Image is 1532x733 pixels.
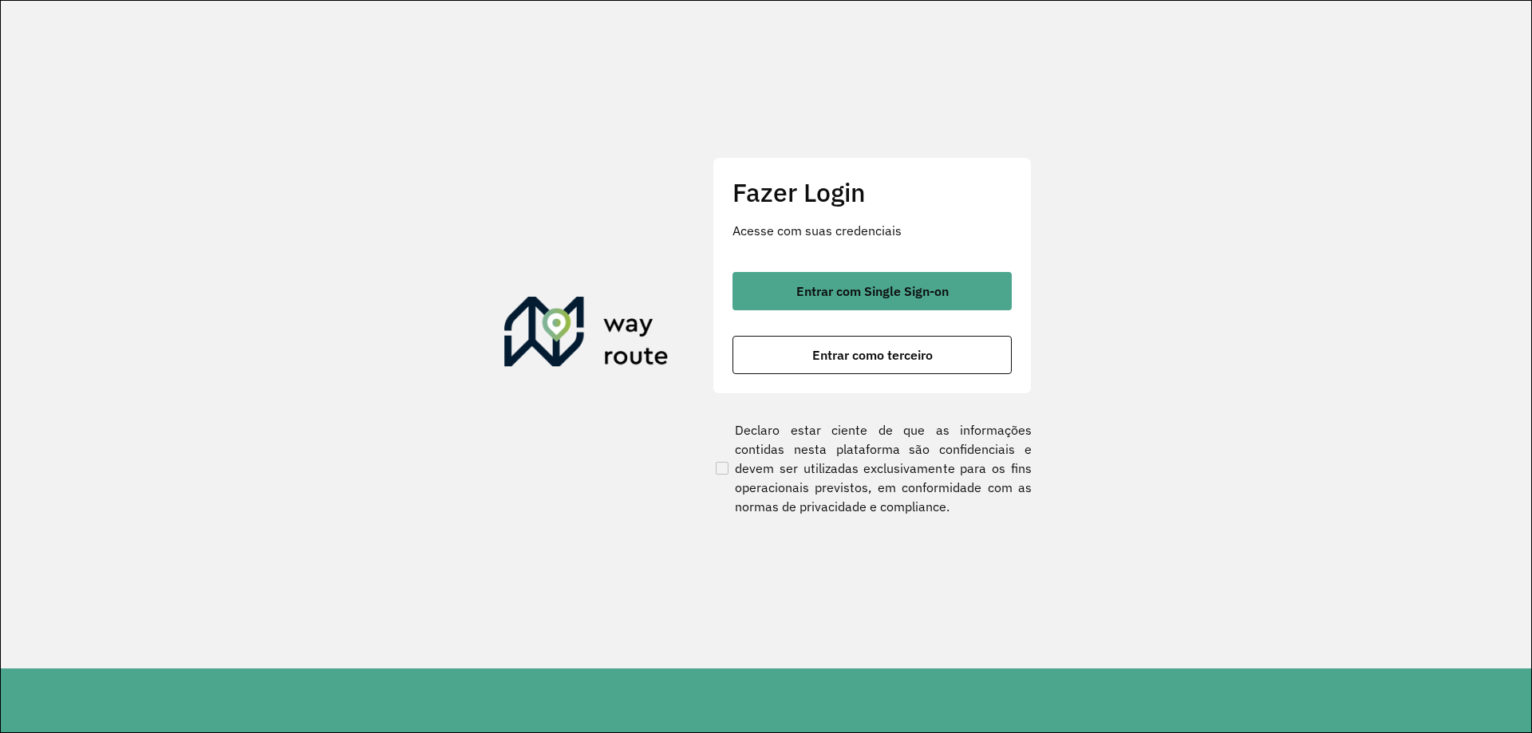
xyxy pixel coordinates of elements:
span: Entrar com Single Sign-on [796,285,949,298]
span: Entrar como terceiro [812,349,933,361]
button: button [732,272,1012,310]
h2: Fazer Login [732,177,1012,207]
button: button [732,336,1012,374]
p: Acesse com suas credenciais [732,221,1012,240]
img: Roteirizador AmbevTech [504,297,669,373]
label: Declaro estar ciente de que as informações contidas nesta plataforma são confidenciais e devem se... [713,420,1032,516]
